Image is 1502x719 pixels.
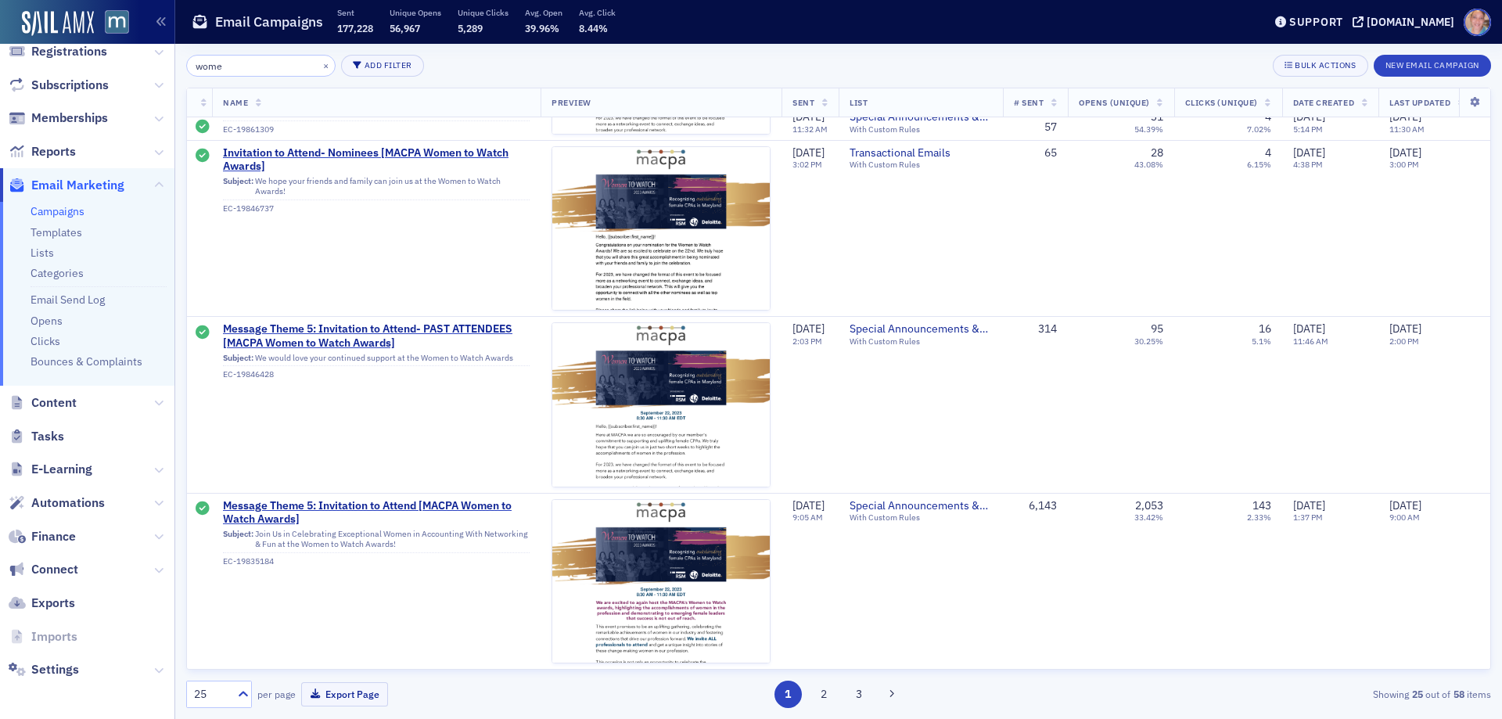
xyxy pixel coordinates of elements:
[1247,124,1271,135] div: 7.02%
[9,595,75,612] a: Exports
[1247,160,1271,170] div: 6.15%
[31,394,77,412] span: Content
[105,10,129,34] img: SailAMX
[223,146,530,174] a: Invitation to Attend- Nominees [MACPA Women to Watch Awards]
[223,203,530,214] div: EC-19846737
[31,246,54,260] a: Lists
[1014,97,1044,108] span: # Sent
[846,681,873,708] button: 3
[579,7,616,18] p: Avg. Click
[774,681,802,708] button: 1
[1293,322,1325,336] span: [DATE]
[337,22,373,34] span: 177,228
[31,177,124,194] span: Email Marketing
[223,176,530,200] div: We hope your friends and family can join us at the Women to Watch Awards!
[1135,499,1163,513] div: 2,053
[9,77,109,94] a: Subscriptions
[337,7,373,18] p: Sent
[850,110,992,124] a: Special Announcements & Special Event Invitations
[1265,146,1271,160] div: 4
[223,529,253,549] span: Subject:
[1293,97,1354,108] span: Date Created
[792,97,814,108] span: Sent
[850,97,868,108] span: List
[31,110,108,127] span: Memberships
[31,354,142,368] a: Bounces & Complaints
[390,22,420,34] span: 56,967
[1374,55,1491,77] button: New Email Campaign
[1185,97,1258,108] span: Clicks (Unique)
[1289,15,1343,29] div: Support
[9,494,105,512] a: Automations
[1367,15,1454,29] div: [DOMAIN_NAME]
[552,323,770,487] img: email-preview-1602.png
[1389,336,1419,347] time: 2:00 PM
[223,529,530,553] div: Join Us in Celebrating Exceptional Women in Accounting With Networking & Fun at the Women to Watc...
[31,43,107,60] span: Registrations
[1293,146,1325,160] span: [DATE]
[94,10,129,37] a: View Homepage
[196,149,210,164] div: Sent
[31,143,76,160] span: Reports
[1134,124,1163,135] div: 54.39%
[301,682,388,706] button: Export Page
[1259,322,1271,336] div: 16
[1353,16,1460,27] button: [DOMAIN_NAME]
[792,512,823,523] time: 9:05 AM
[31,628,77,645] span: Imports
[552,500,770,663] img: email-preview-1593.png
[850,512,992,523] div: With Custom Rules
[810,681,837,708] button: 2
[223,369,530,379] div: EC-19846428
[31,494,105,512] span: Automations
[223,322,530,350] a: Message Theme 5: Invitation to Attend- PAST ATTENDEES [MACPA Women to Watch Awards]
[1252,336,1271,347] div: 5.1%
[1151,322,1163,336] div: 95
[1273,55,1367,77] button: Bulk Actions
[1079,97,1149,108] span: Opens (Unique)
[458,7,508,18] p: Unique Clicks
[1134,336,1163,347] div: 30.25%
[31,428,64,445] span: Tasks
[31,225,82,239] a: Templates
[31,77,109,94] span: Subscriptions
[1389,159,1419,170] time: 3:00 PM
[341,55,424,77] button: Add Filter
[792,159,822,170] time: 3:02 PM
[1293,336,1328,347] time: 11:46 AM
[31,334,60,348] a: Clicks
[31,204,84,218] a: Campaigns
[31,661,79,678] span: Settings
[850,160,992,170] div: With Custom Rules
[196,325,210,341] div: Sent
[9,110,108,127] a: Memberships
[850,499,992,513] a: Special Announcements & Special Event Invitations
[31,293,105,307] a: Email Send Log
[1014,499,1057,513] div: 6,143
[1409,687,1425,701] strong: 25
[31,461,92,478] span: E-Learning
[1014,322,1057,336] div: 314
[579,22,608,34] span: 8.44%
[196,502,210,517] div: Sent
[1389,512,1420,523] time: 9:00 AM
[1252,499,1271,513] div: 143
[1134,160,1163,170] div: 43.08%
[22,11,94,36] img: SailAMX
[1450,687,1467,701] strong: 58
[1067,687,1491,701] div: Showing out of items
[9,561,78,578] a: Connect
[223,499,530,527] a: Message Theme 5: Invitation to Attend [MACPA Women to Watch Awards]
[9,628,77,645] a: Imports
[196,119,210,135] div: Sent
[1374,57,1491,71] a: New Email Campaign
[1389,322,1421,336] span: [DATE]
[458,22,483,34] span: 5,289
[850,336,992,347] div: With Custom Rules
[1295,61,1356,70] div: Bulk Actions
[9,43,107,60] a: Registrations
[792,322,825,336] span: [DATE]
